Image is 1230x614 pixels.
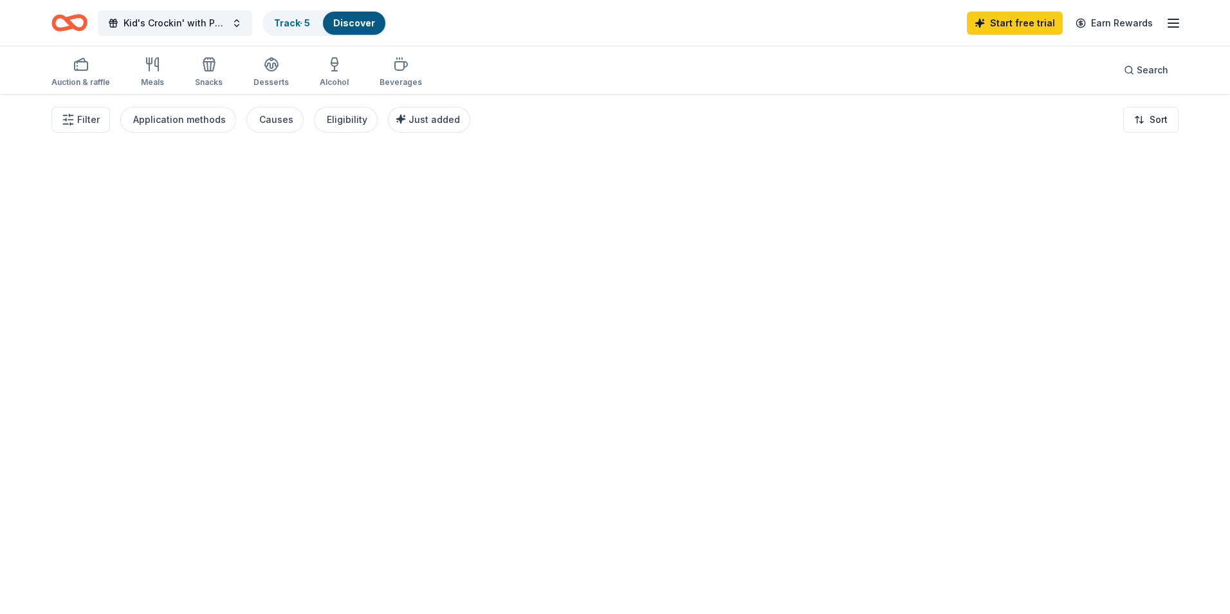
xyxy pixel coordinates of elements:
span: Search [1137,62,1168,78]
span: Just added [408,114,460,125]
button: Sort [1123,107,1179,133]
button: Beverages [380,51,422,94]
div: Meals [141,77,164,88]
button: Alcohol [320,51,349,94]
div: Desserts [253,77,289,88]
span: Filter [77,112,100,127]
a: Earn Rewards [1068,12,1161,35]
span: Kid's Crockin' with Parents [124,15,226,31]
div: Application methods [133,112,226,127]
button: Desserts [253,51,289,94]
button: Snacks [195,51,223,94]
button: Auction & raffle [51,51,110,94]
a: Track· 5 [274,17,310,28]
div: Causes [259,112,293,127]
button: Filter [51,107,110,133]
button: Application methods [120,107,236,133]
div: Auction & raffle [51,77,110,88]
a: Start free trial [967,12,1063,35]
button: Kid's Crockin' with Parents [98,10,252,36]
a: Home [51,8,87,38]
button: Track· 5Discover [262,10,387,36]
button: Meals [141,51,164,94]
button: Just added [388,107,470,133]
a: Discover [333,17,375,28]
button: Causes [246,107,304,133]
span: Sort [1150,112,1168,127]
div: Alcohol [320,77,349,88]
div: Beverages [380,77,422,88]
button: Search [1114,57,1179,83]
div: Snacks [195,77,223,88]
div: Eligibility [327,112,367,127]
button: Eligibility [314,107,378,133]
